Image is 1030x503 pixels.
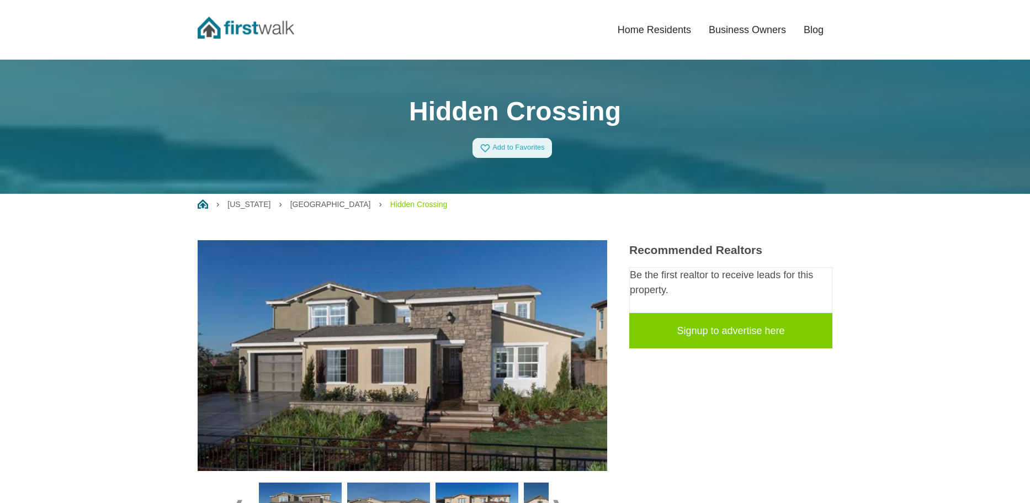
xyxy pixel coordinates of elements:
span: Add to Favorites [492,144,545,152]
p: Be the first realtor to receive leads for this property. [630,268,832,298]
h3: Recommended Realtors [629,243,832,257]
a: Blog [795,18,832,42]
a: [US_STATE] [227,200,270,209]
a: Add to Favorites [472,138,552,158]
a: Hidden Crossing [390,200,448,209]
a: Home Residents [609,18,700,42]
a: Business Owners [700,18,795,42]
a: [GEOGRAPHIC_DATA] [290,200,371,209]
img: FirstWalk [198,17,294,39]
a: Signup to advertise here [629,313,832,348]
h1: Hidden Crossing [198,96,832,128]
